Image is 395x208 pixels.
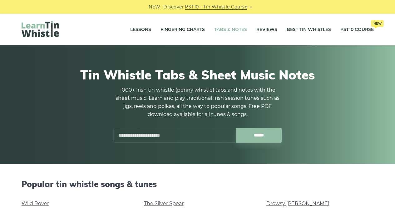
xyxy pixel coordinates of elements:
[144,200,184,206] a: The Silver Spear
[22,21,59,37] img: LearnTinWhistle.com
[113,86,282,119] p: 1000+ Irish tin whistle (penny whistle) tabs and notes with the sheet music. Learn and play tradi...
[340,22,374,38] a: PST10 CourseNew
[160,22,205,38] a: Fingering Charts
[22,179,374,189] h2: Popular tin whistle songs & tunes
[371,20,384,27] span: New
[287,22,331,38] a: Best Tin Whistles
[22,200,49,206] a: Wild Rover
[256,22,277,38] a: Reviews
[22,67,374,82] h1: Tin Whistle Tabs & Sheet Music Notes
[214,22,247,38] a: Tabs & Notes
[266,200,329,206] a: Drowsy [PERSON_NAME]
[130,22,151,38] a: Lessons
